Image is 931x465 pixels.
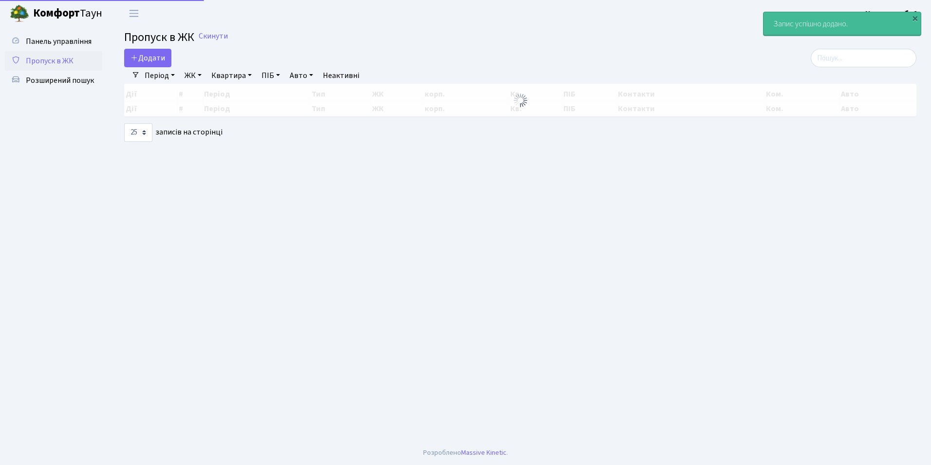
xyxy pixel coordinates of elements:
[811,49,916,67] input: Пошук...
[319,67,363,84] a: Неактивні
[865,8,919,19] a: Консьєрж б. 4.
[141,67,179,84] a: Період
[423,447,508,458] div: Розроблено .
[124,29,194,46] span: Пропуск в ЖК
[763,12,921,36] div: Запис успішно додано.
[26,56,74,66] span: Пропуск в ЖК
[199,32,228,41] a: Скинути
[5,71,102,90] a: Розширений пошук
[461,447,506,458] a: Massive Kinetic
[258,67,284,84] a: ПІБ
[513,93,528,108] img: Обробка...
[286,67,317,84] a: Авто
[207,67,256,84] a: Квартира
[124,49,171,67] a: Додати
[122,5,146,21] button: Переключити навігацію
[5,51,102,71] a: Пропуск в ЖК
[181,67,205,84] a: ЖК
[130,53,165,63] span: Додати
[124,123,223,142] label: записів на сторінці
[124,123,152,142] select: записів на сторінці
[5,32,102,51] a: Панель управління
[910,13,920,23] div: ×
[26,36,92,47] span: Панель управління
[33,5,102,22] span: Таун
[33,5,80,21] b: Комфорт
[26,75,94,86] span: Розширений пошук
[10,4,29,23] img: logo.png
